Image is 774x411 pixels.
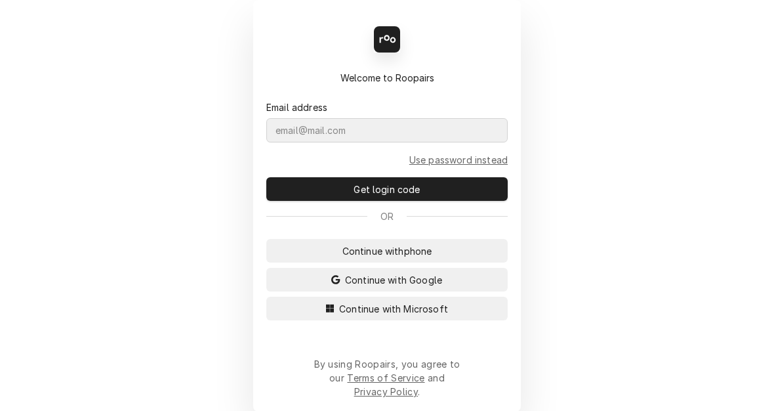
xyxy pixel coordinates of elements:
[409,153,508,167] a: Go to Email and password form
[266,209,508,223] div: Or
[354,386,418,397] a: Privacy Policy
[266,71,508,85] div: Welcome to Roopairs
[351,183,422,196] span: Get login code
[336,302,451,316] span: Continue with Microsoft
[266,177,508,201] button: Get login code
[266,268,508,292] button: Continue with Google
[266,297,508,320] button: Continue with Microsoft
[266,239,508,263] button: Continue withphone
[266,100,327,114] label: Email address
[340,244,435,258] span: Continue with phone
[342,273,445,287] span: Continue with Google
[347,372,424,383] a: Terms of Service
[266,118,508,142] input: email@mail.com
[314,357,460,399] div: By using Roopairs, you agree to our and .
